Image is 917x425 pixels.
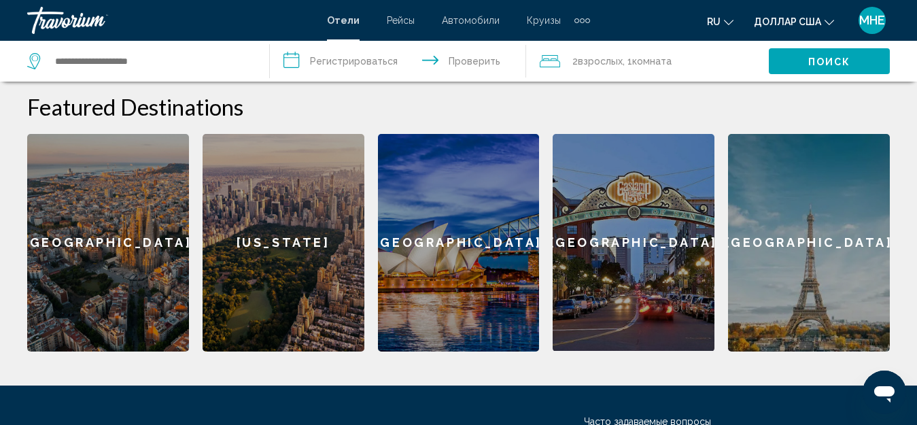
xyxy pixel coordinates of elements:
font: МНЕ [859,13,885,27]
a: Травориум [27,7,313,34]
h2: Featured Destinations [27,93,890,120]
a: Круизы [527,15,561,26]
a: [GEOGRAPHIC_DATA] [378,134,540,352]
button: Поиск [769,48,890,74]
font: Поиск [808,56,851,67]
font: , 1 [623,56,632,67]
font: взрослых [578,56,623,67]
button: Меню пользователя [854,6,890,35]
button: Изменить язык [707,12,733,31]
button: Изменить валюту [754,12,834,31]
button: Путешественники: 2 взрослых, 0 детей [526,41,769,82]
a: [GEOGRAPHIC_DATA] [27,134,189,352]
font: 2 [572,56,578,67]
font: доллар США [754,16,821,27]
font: ru [707,16,721,27]
a: Автомобили [442,15,500,26]
button: Дополнительные элементы навигации [574,10,590,31]
font: комната [632,56,672,67]
iframe: Кнопка запуска окна обмена сообщениями [863,371,906,414]
a: Рейсы [387,15,415,26]
button: Даты заезда и выезда [270,41,526,82]
a: Отели [327,15,360,26]
a: [GEOGRAPHIC_DATA] [728,134,890,352]
a: [GEOGRAPHIC_DATA] [553,134,714,352]
a: [US_STATE] [203,134,364,352]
